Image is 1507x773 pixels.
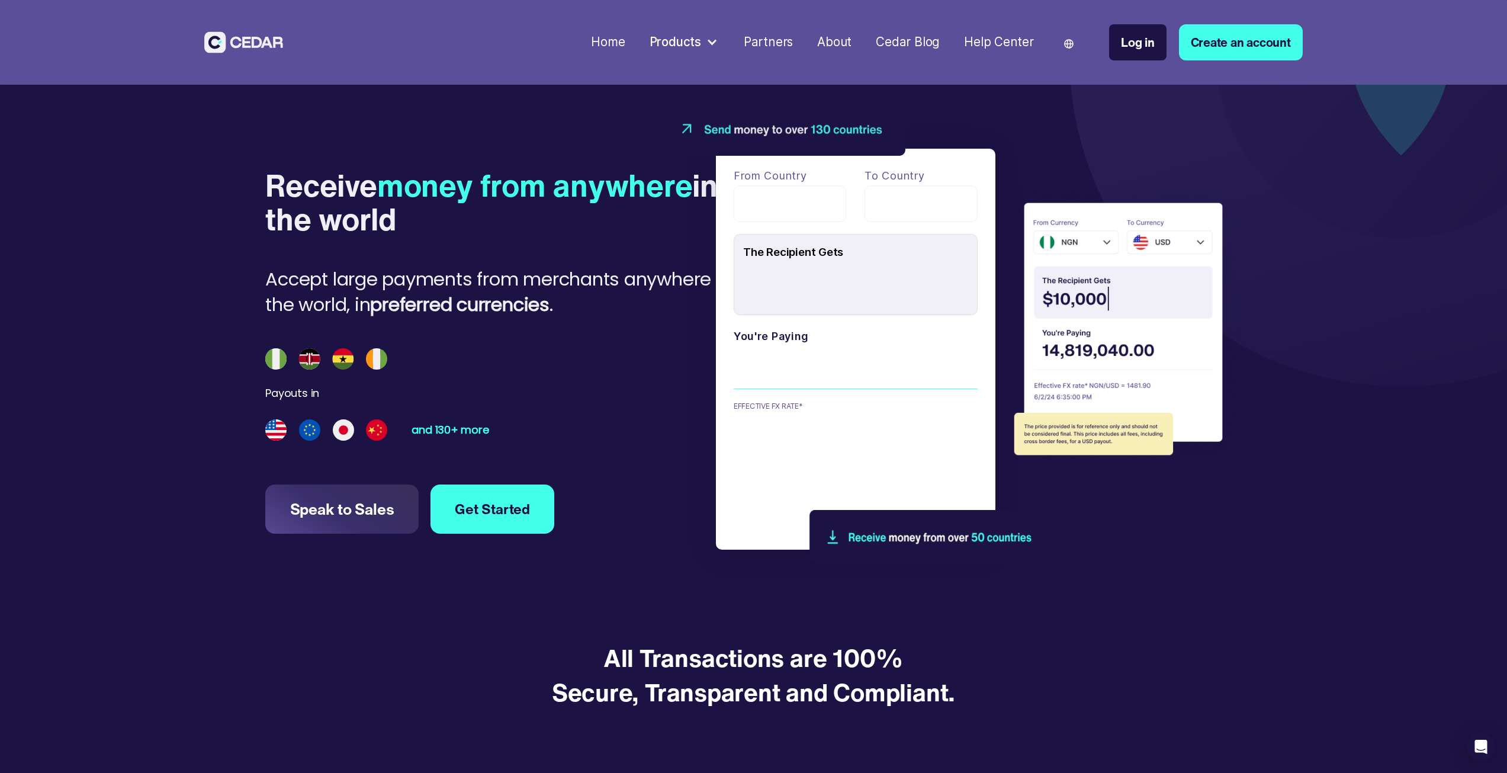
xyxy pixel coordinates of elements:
[744,33,793,52] div: Partners
[265,485,418,533] a: Speak to Sales
[643,27,725,58] div: Products
[1109,24,1167,60] a: Log in
[958,27,1040,57] a: Help Center
[738,27,799,57] a: Partners
[1064,39,1074,49] img: world icon
[870,27,946,57] a: Cedar Blog
[412,425,489,435] div: and 130+ more
[1121,33,1155,52] div: Log in
[876,33,940,52] div: Cedar Blog
[964,33,1034,52] div: Help Center
[591,33,625,52] div: Home
[817,33,851,52] div: About
[734,401,806,413] div: EFFECTIVE FX RATE*
[585,27,631,57] a: Home
[265,386,319,402] div: Payouts in
[743,239,977,265] div: The Recipient Gets
[265,267,738,318] div: Accept large payments from merchants anywhere in the world, in .
[1467,733,1495,761] div: Open Intercom Messenger
[265,169,738,236] h4: Receive in the world
[734,327,978,346] label: You're paying
[370,292,549,317] strong: preferred currencies
[377,163,693,208] span: money from anywhere
[811,27,857,57] a: About
[734,166,978,486] form: payField
[514,626,994,740] h4: All Transactions are 100% Secure, Transparent and Compliant.
[430,485,554,533] a: Get Started
[1179,24,1303,60] a: Create an account
[650,33,701,52] div: Products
